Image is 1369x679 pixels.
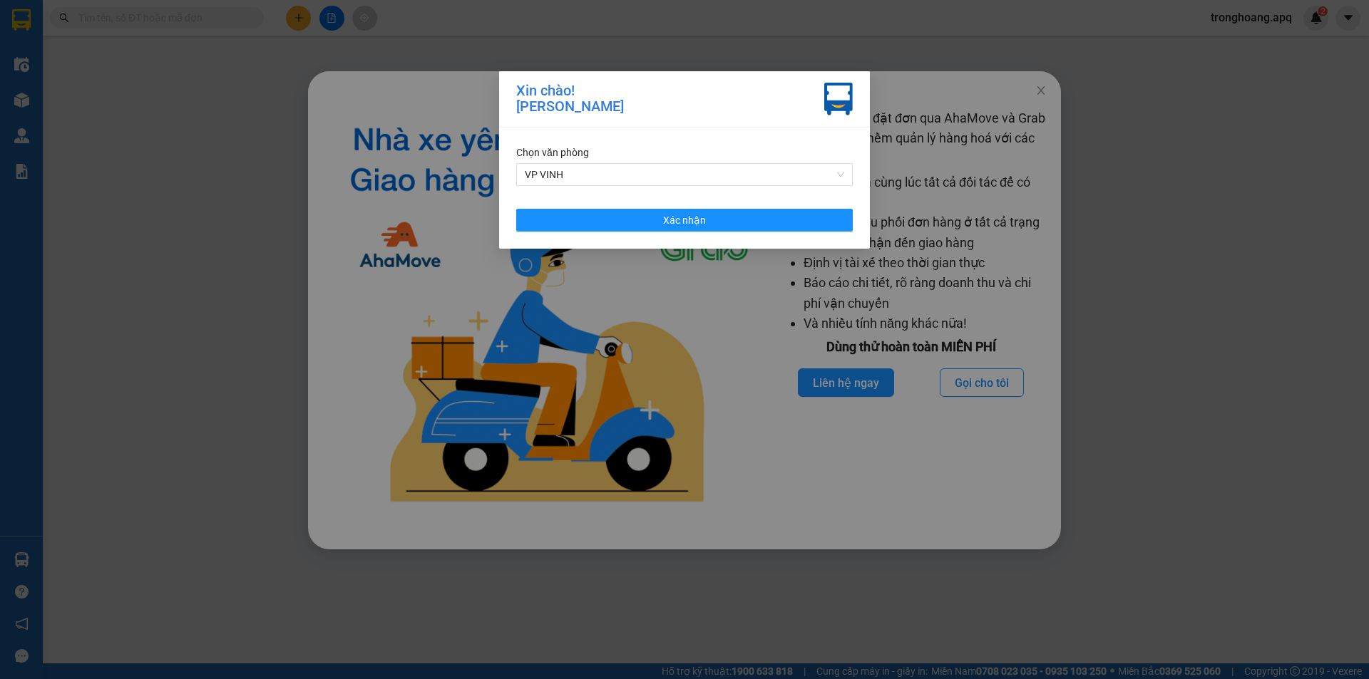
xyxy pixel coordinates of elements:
img: vxr-icon [824,83,853,115]
button: Xác nhận [516,209,853,232]
span: Xác nhận [663,212,706,228]
div: Chọn văn phòng [516,145,853,160]
div: Xin chào! [PERSON_NAME] [516,83,624,115]
span: VP VINH [525,164,844,185]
